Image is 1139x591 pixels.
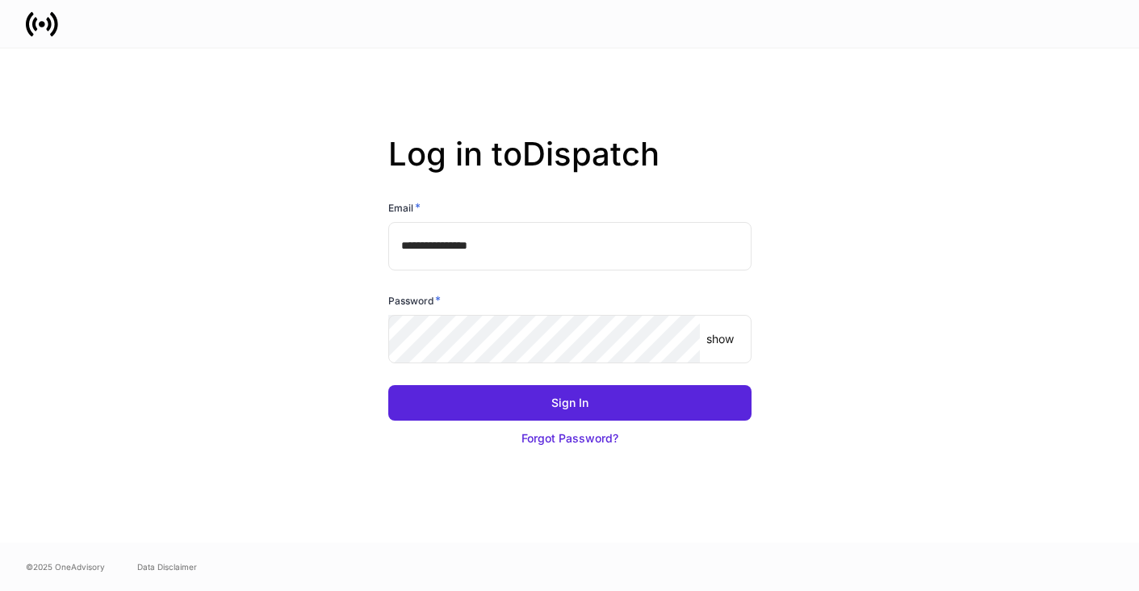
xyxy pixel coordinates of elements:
button: Sign In [388,385,752,421]
h6: Password [388,292,441,308]
button: Forgot Password? [388,421,752,456]
div: Sign In [551,395,588,411]
h6: Email [388,199,421,216]
div: Forgot Password? [521,430,618,446]
a: Data Disclaimer [137,560,197,573]
h2: Log in to Dispatch [388,135,752,199]
span: © 2025 OneAdvisory [26,560,105,573]
p: show [706,331,734,347]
